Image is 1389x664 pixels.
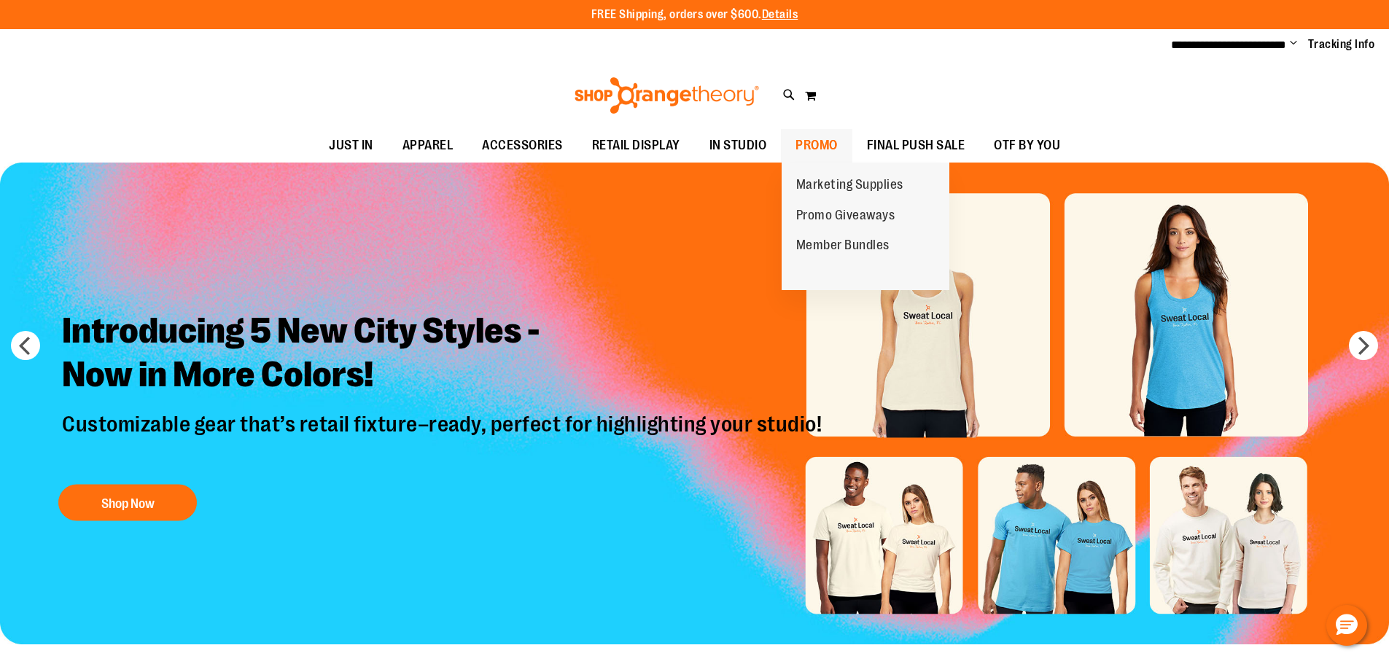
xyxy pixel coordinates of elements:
button: Hello, have a question? Let’s chat. [1326,605,1367,646]
span: OTF BY YOU [994,129,1060,162]
span: APPAREL [402,129,454,162]
a: Member Bundles [782,230,904,261]
span: JUST IN [329,129,373,162]
a: RETAIL DISPLAY [577,129,695,163]
a: Promo Giveaways [782,200,910,231]
a: IN STUDIO [695,129,782,163]
span: ACCESSORIES [482,129,563,162]
span: IN STUDIO [709,129,767,162]
a: Details [762,8,798,21]
span: PROMO [795,129,838,162]
h2: Introducing 5 New City Styles - Now in More Colors! [51,297,836,410]
span: FINAL PUSH SALE [867,129,965,162]
button: Account menu [1290,37,1297,52]
span: Promo Giveaways [796,208,895,226]
span: Member Bundles [796,238,890,256]
a: Tracking Info [1308,36,1375,52]
span: Marketing Supplies [796,177,903,195]
a: Marketing Supplies [782,170,918,200]
a: OTF BY YOU [979,129,1075,163]
ul: PROMO [782,163,949,290]
span: RETAIL DISPLAY [592,129,680,162]
a: ACCESSORIES [467,129,577,163]
a: JUST IN [314,129,388,163]
a: PROMO [781,129,852,163]
button: Shop Now [58,484,197,520]
p: Customizable gear that’s retail fixture–ready, perfect for highlighting your studio! [51,410,836,469]
button: next [1349,331,1378,360]
a: APPAREL [388,129,468,163]
img: Shop Orangetheory [572,77,761,114]
a: Introducing 5 New City Styles -Now in More Colors! Customizable gear that’s retail fixture–ready,... [51,297,836,528]
button: prev [11,331,40,360]
a: FINAL PUSH SALE [852,129,980,163]
p: FREE Shipping, orders over $600. [591,7,798,23]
